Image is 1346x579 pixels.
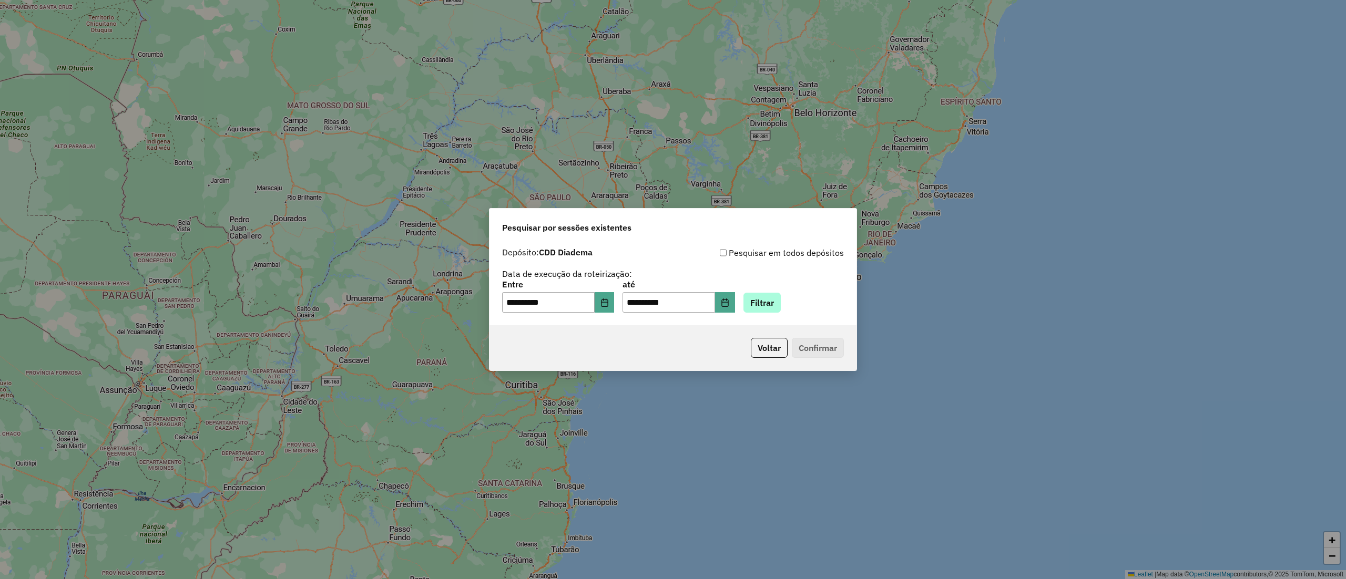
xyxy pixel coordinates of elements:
[715,292,735,313] button: Choose Date
[673,246,844,259] div: Pesquisar em todos depósitos
[595,292,615,313] button: Choose Date
[502,267,632,280] label: Data de execução da roteirização:
[502,221,631,234] span: Pesquisar por sessões existentes
[502,246,593,259] label: Depósito:
[502,278,614,291] label: Entre
[751,338,788,358] button: Voltar
[539,247,593,257] strong: CDD Diadema
[743,293,781,313] button: Filtrar
[623,278,735,291] label: até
